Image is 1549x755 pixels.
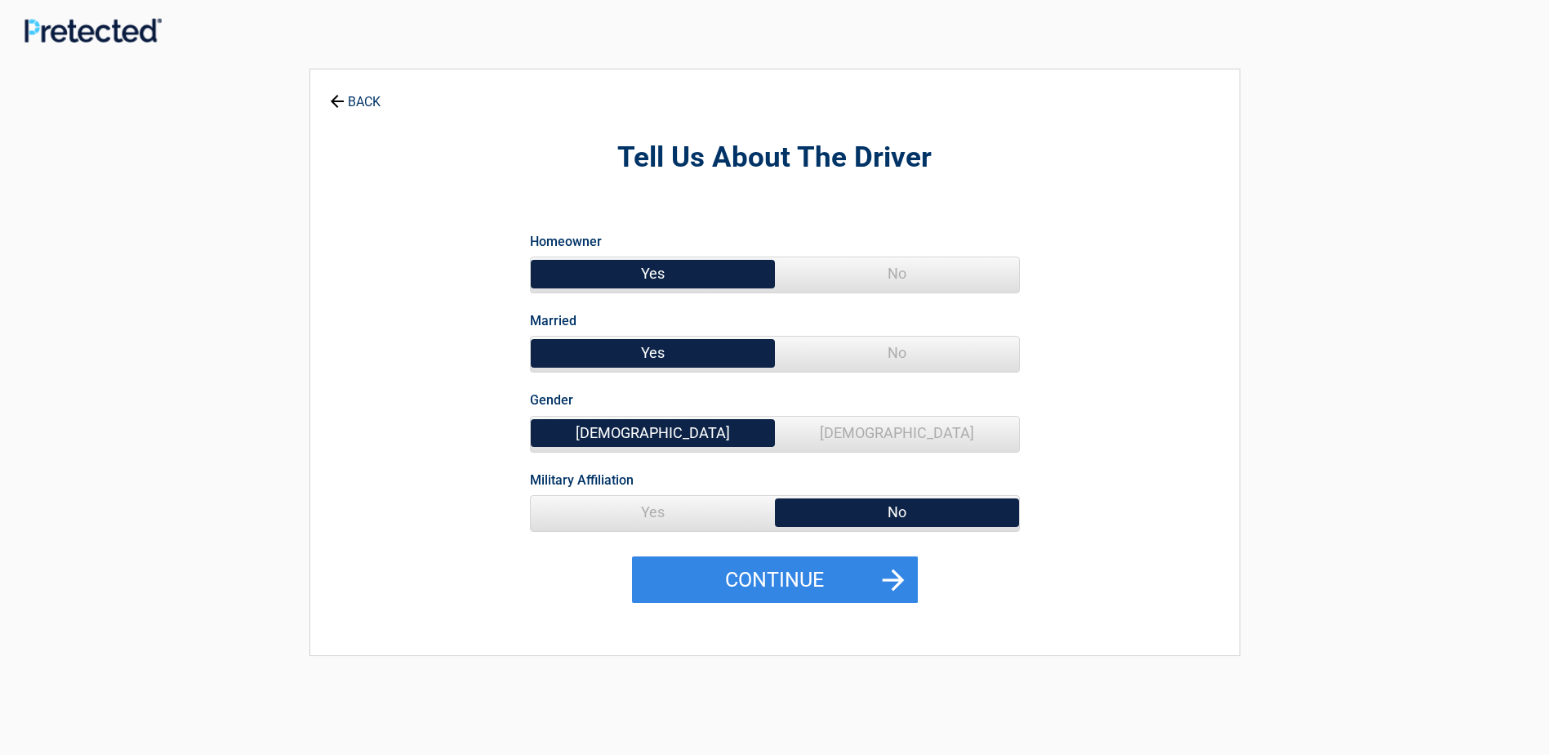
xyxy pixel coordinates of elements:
label: Military Affiliation [530,469,634,491]
label: Married [530,310,576,332]
span: No [775,257,1019,290]
span: Yes [531,257,775,290]
button: Continue [632,556,918,604]
span: [DEMOGRAPHIC_DATA] [775,417,1019,449]
span: No [775,337,1019,369]
img: Main Logo [24,18,162,42]
a: BACK [327,80,384,109]
span: Yes [531,337,775,369]
label: Gender [530,389,573,411]
span: Yes [531,496,775,529]
span: No [775,496,1019,529]
h2: Tell Us About The Driver [400,139,1150,177]
span: [DEMOGRAPHIC_DATA] [531,417,775,449]
label: Homeowner [530,230,602,252]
